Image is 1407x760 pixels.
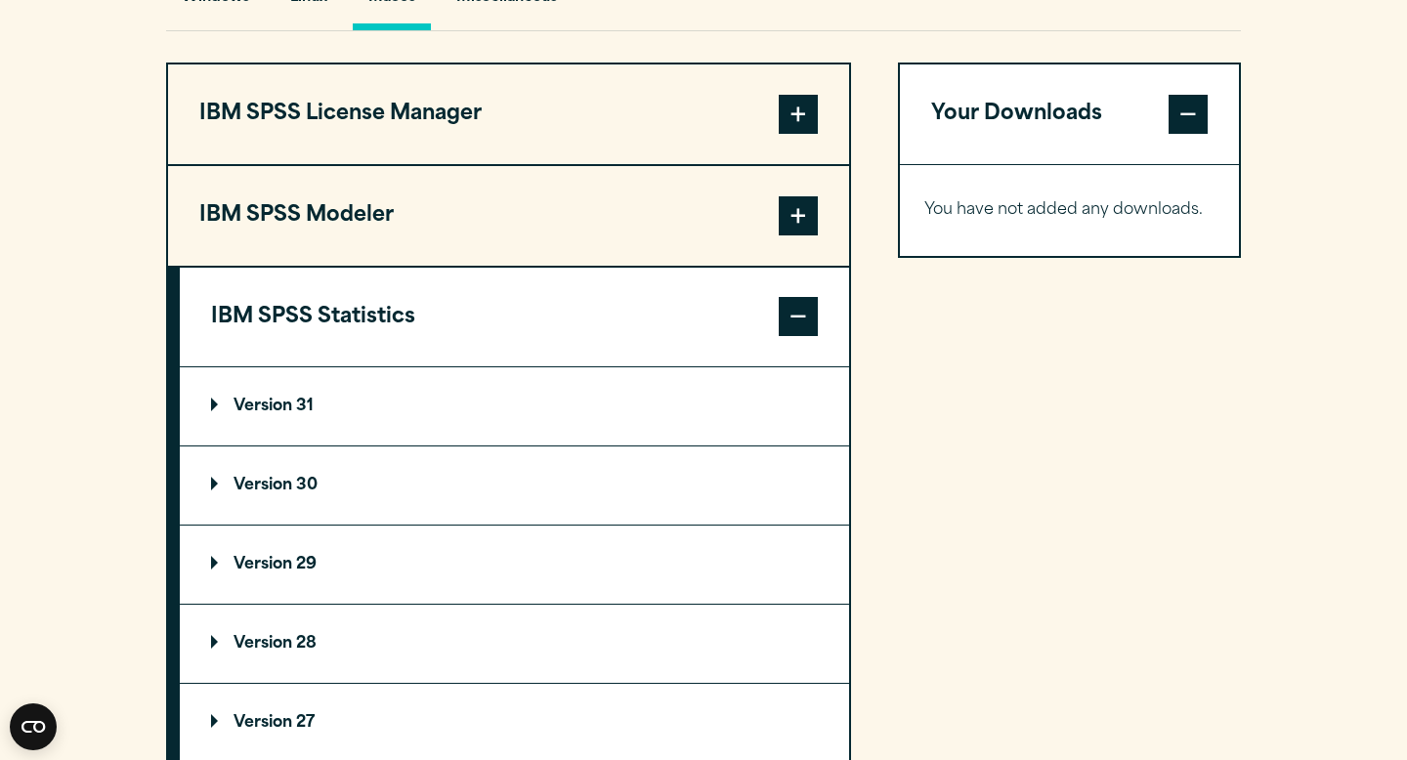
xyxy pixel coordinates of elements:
button: Open CMP widget [10,703,57,750]
button: IBM SPSS License Manager [168,64,849,164]
p: Version 28 [211,636,317,652]
summary: Version 29 [180,526,849,604]
button: IBM SPSS Statistics [180,268,849,367]
summary: Version 31 [180,367,849,445]
div: Your Downloads [900,164,1239,256]
summary: Version 28 [180,605,849,683]
p: Version 27 [211,715,315,731]
p: Version 30 [211,478,318,493]
p: Version 31 [211,399,314,414]
p: You have not added any downloads. [924,196,1215,225]
p: Version 29 [211,557,317,572]
summary: Version 30 [180,446,849,525]
button: Your Downloads [900,64,1239,164]
button: IBM SPSS Modeler [168,166,849,266]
